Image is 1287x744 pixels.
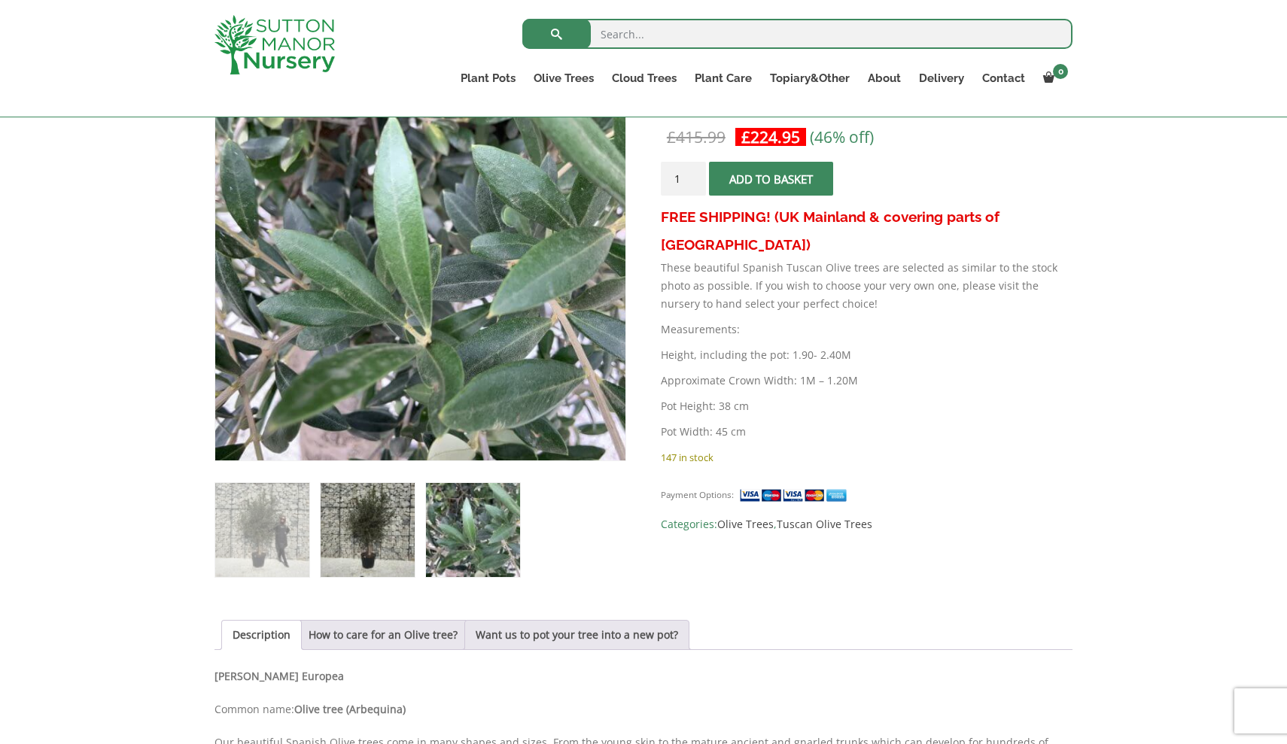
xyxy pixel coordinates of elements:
a: Contact [973,68,1034,89]
a: Tuscan Olive Trees [777,517,872,531]
a: Delivery [910,68,973,89]
p: These beautiful Spanish Tuscan Olive trees are selected as similar to the stock photo as possible... [661,259,1072,313]
p: Common name: [214,700,1072,718]
img: Tuscan Olive Tree XXL 1.90 - 2.40 - Image 2 [321,483,415,577]
a: Cloud Trees [603,68,686,89]
p: Measurements: [661,320,1072,339]
b: Olive tree (Arbequina) [294,702,406,716]
p: Height, including the pot: 1.90- 2.40M [661,346,1072,364]
span: (46% off) [810,126,874,147]
p: Pot Height: 38 cm [661,397,1072,415]
a: Olive Trees [525,68,603,89]
a: About [859,68,910,89]
a: How to care for an Olive tree? [309,621,458,649]
a: Plant Pots [452,68,525,89]
span: 0 [1053,64,1068,79]
img: logo [214,15,335,74]
a: 0 [1034,68,1072,89]
img: Tuscan Olive Tree XXL 1.90 - 2.40 [215,483,309,577]
span: £ [741,126,750,147]
input: Product quantity [661,162,706,196]
img: payment supported [739,487,852,503]
small: Payment Options: [661,489,734,500]
b: [PERSON_NAME] Europea [214,669,344,683]
a: Description [233,621,291,649]
img: Tuscan Olive Tree XXL 1.90 - 2.40 - Image 3 [426,483,520,577]
button: Add to basket [709,162,833,196]
h3: FREE SHIPPING! (UK Mainland & covering parts of [GEOGRAPHIC_DATA]) [661,203,1072,259]
p: Approximate Crown Width: 1M – 1.20M [661,372,1072,390]
p: Pot Width: 45 cm [661,423,1072,441]
bdi: 415.99 [667,126,726,147]
bdi: 224.95 [741,126,800,147]
p: 147 in stock [661,448,1072,466]
input: Search... [522,19,1072,49]
span: £ [667,126,676,147]
a: Want us to pot your tree into a new pot? [476,621,678,649]
a: Topiary&Other [761,68,859,89]
a: Olive Trees [717,517,774,531]
a: Plant Care [686,68,761,89]
span: Categories: , [661,515,1072,533]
